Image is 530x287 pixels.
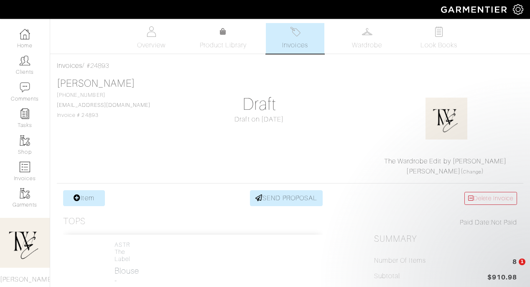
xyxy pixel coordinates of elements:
span: 1 [519,259,525,265]
img: 1713189944413.png [426,98,467,140]
div: Draft on [DATE] [188,114,331,124]
span: Look Books [420,40,458,50]
img: clients-icon-6bae9207a08558b7cb47a8932f037763ab4055f8c8b6bfacd5dc20c3e0201464.png [20,55,30,66]
span: Wardrobe [352,40,382,50]
img: orders-icon-0abe47150d42831381b5fb84f609e132dff9fe21cb692f30cb5eec754e2cba89.png [20,162,30,172]
img: garments-icon-b7da505a4dc4fd61783c78ac3ca0ef83fa9d6f193b1c9dc38574b1d14d53ca28.png [20,188,30,199]
a: Delete Invoice [464,192,517,205]
a: [EMAIL_ADDRESS][DOMAIN_NAME] [57,102,150,108]
img: garments-icon-b7da505a4dc4fd61783c78ac3ca0ef83fa9d6f193b1c9dc38574b1d14d53ca28.png [20,135,30,146]
a: SEND PROPOSAL [250,190,323,206]
a: Invoices [266,23,324,54]
span: [PHONE_NUMBER] Invoice # 24893 [57,92,150,118]
a: Look Books [410,23,468,54]
a: The Wardrobe Edit by [PERSON_NAME] [384,158,507,165]
h2: Summary [374,234,517,244]
h4: ASTR The Label [115,241,139,262]
img: todo-9ac3debb85659649dc8f770b8b6100bb5dab4b48dedcbae339e5042a72dfd3cc.svg [434,26,444,37]
h1: Draft [188,94,331,114]
img: garmentier-logo-header-white-b43fb05a5012e4ada735d5af1a66efaba907eab6374d6393d1fbf88cb4ef424d.png [437,2,513,17]
div: / #24893 [57,61,523,71]
a: Item [63,190,105,206]
a: Invoices [57,62,82,70]
span: 8 [512,257,517,268]
a: [PERSON_NAME] [57,78,135,89]
h3: Tops [63,216,86,227]
img: orders-27d20c2124de7fd6de4e0e44c1d41de31381a507db9b33961299e4e07d508b8c.svg [290,26,301,37]
img: dashboard-icon-dbcd8f5a0b271acd01030246c82b418ddd0df26cd7fceb0bd07c9910d44c42f6.png [20,29,30,39]
a: Wardrobe [338,23,396,54]
span: Invoices [282,40,308,50]
div: Not Paid [374,217,517,228]
img: basicinfo-40fd8af6dae0f16599ec9e87c0ef1c0a1fdea2edbe929e3d69a839185d80c458.svg [146,26,157,37]
img: wardrobe-487a4870c1b7c33e795ec22d11cfc2ed9d08956e64fb3008fe2437562e282088.svg [362,26,372,37]
a: Product Library [194,27,252,50]
img: gear-icon-white-bd11855cb880d31180b6d7d6211b90ccbf57a29d726f0c71d8c61bd08dd39cc2.png [513,4,523,15]
a: Overview [122,23,181,54]
span: Paid Date: [460,219,491,226]
a: [PERSON_NAME] [406,168,461,175]
h5: Number of Items [374,257,426,265]
img: comment-icon-a0a6a9ef722e966f86d9cbdc48e553b5cf19dbc54f86b18d962a5391bc8f6eb6.png [20,82,30,93]
span: $910.98 [487,272,517,284]
img: reminder-icon-8004d30b9f0a5d33ae49ab947aed9ed385cf756f9e5892f1edd6e32f2345188e.png [20,109,30,119]
div: ( ) [377,156,513,176]
span: Overview [137,40,165,50]
span: Product Library [200,40,247,50]
iframe: Intercom live chat [502,259,522,279]
a: Change [463,169,482,174]
h5: Subtotal [374,272,400,280]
